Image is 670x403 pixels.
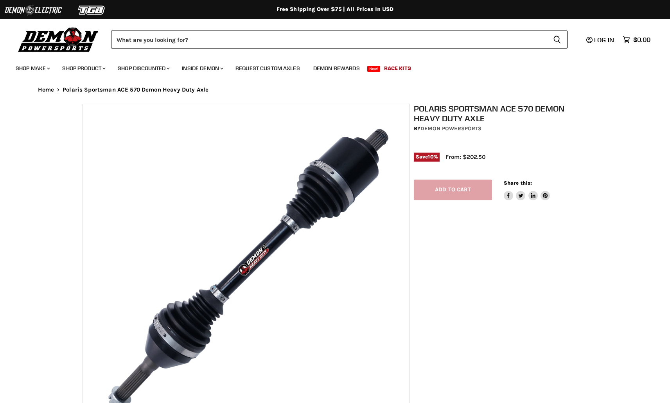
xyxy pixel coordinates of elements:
a: Inside Demon [176,60,228,76]
div: by [414,124,592,133]
span: $0.00 [633,36,650,43]
a: Shop Make [10,60,55,76]
span: From: $202.50 [445,153,485,160]
nav: Breadcrumbs [22,86,648,93]
a: Shop Discounted [112,60,174,76]
a: Home [38,86,54,93]
h1: Polaris Sportsman ACE 570 Demon Heavy Duty Axle [414,104,592,123]
button: Search [547,31,568,49]
span: 10 [428,154,433,160]
a: Log in [583,36,619,43]
span: Polaris Sportsman ACE 570 Demon Heavy Duty Axle [63,86,208,93]
span: Save % [414,153,440,161]
a: $0.00 [619,34,654,45]
span: New! [367,66,381,72]
a: Race Kits [378,60,417,76]
a: Demon Powersports [420,125,481,132]
form: Product [111,31,568,49]
a: Request Custom Axles [230,60,306,76]
img: Demon Electric Logo 2 [4,3,63,18]
span: Log in [594,36,614,44]
input: Search [111,31,547,49]
a: Demon Rewards [307,60,366,76]
aside: Share this: [504,180,550,200]
img: TGB Logo 2 [63,3,121,18]
span: Share this: [504,180,532,186]
a: Shop Product [56,60,110,76]
img: Demon Powersports [16,25,101,53]
ul: Main menu [10,57,648,76]
div: Free Shipping Over $75 | All Prices In USD [22,6,648,13]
